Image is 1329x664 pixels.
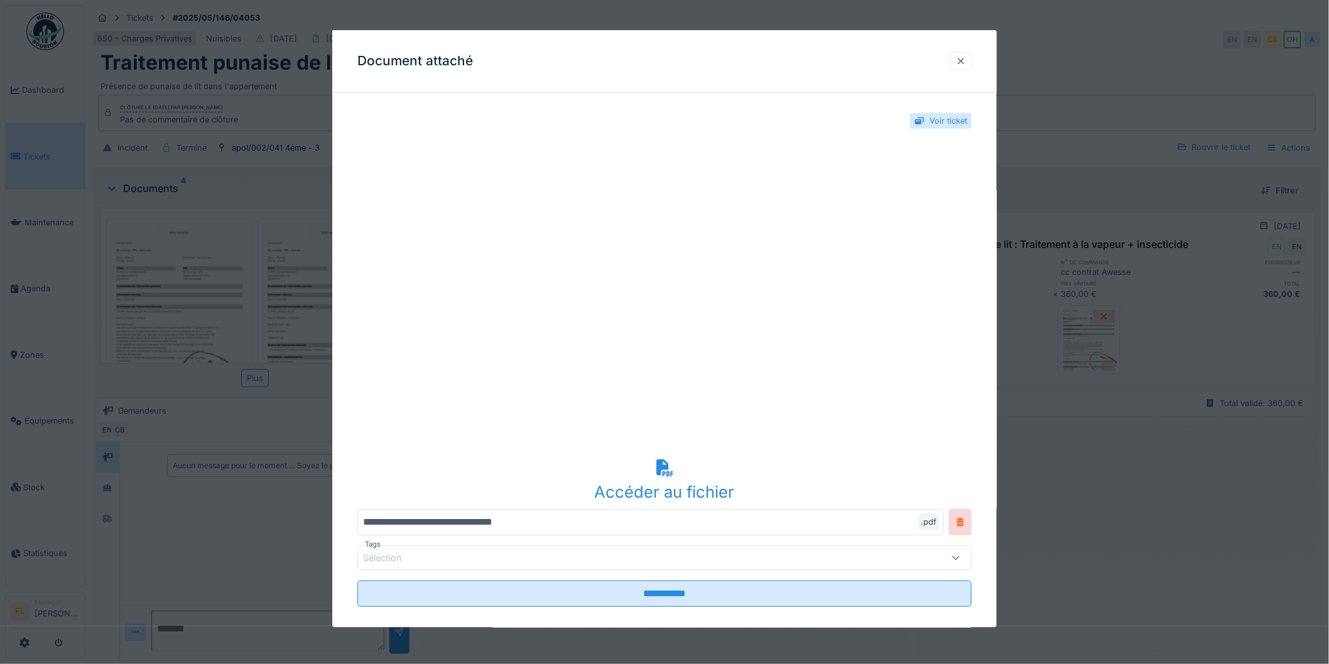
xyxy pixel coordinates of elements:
[357,479,972,503] div: Accéder au fichier
[363,551,420,565] div: Sélection
[918,513,939,530] div: .pdf
[357,53,473,69] h3: Document attaché
[930,115,967,127] div: Voir ticket
[362,539,383,550] label: Tags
